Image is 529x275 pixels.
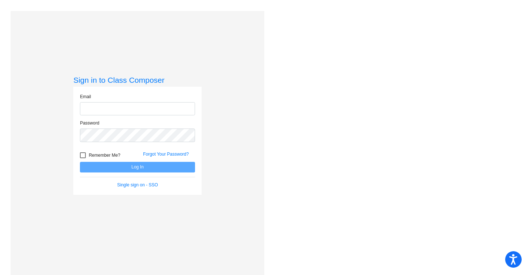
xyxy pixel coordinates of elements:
[73,75,202,85] h3: Sign in to Class Composer
[80,93,91,100] label: Email
[143,152,189,157] a: Forgot Your Password?
[80,162,195,172] button: Log In
[117,182,158,187] a: Single sign on - SSO
[80,120,99,126] label: Password
[89,151,120,160] span: Remember Me?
